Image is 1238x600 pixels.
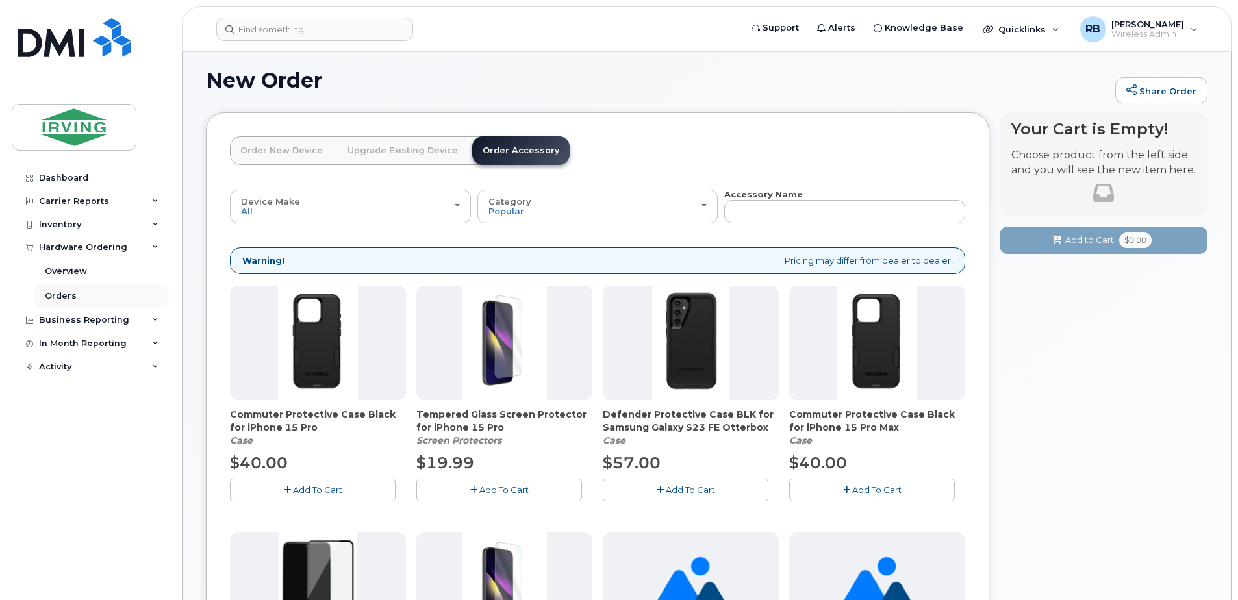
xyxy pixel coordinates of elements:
button: Add To Cart [603,479,768,501]
span: $40.00 [230,453,288,472]
span: Alerts [828,21,855,34]
span: Add To Cart [852,484,902,495]
span: Add to Cart [1065,234,1114,246]
h1: New Order [206,69,1109,92]
span: Defender Protective Case BLK for Samsung Galaxy S23 FE Otterbox [603,408,779,434]
button: Add to Cart $0.00 [1000,227,1207,253]
input: Find something... [216,18,413,41]
em: Case [789,434,812,446]
button: Add To Cart [230,479,396,501]
div: Defender Protective Case BLK for Samsung Galaxy S23 FE Otterbox [603,408,779,447]
strong: Accessory Name [724,189,803,199]
span: $40.00 [789,453,847,472]
span: Commuter Protective Case Black for iPhone 15 Pro [230,408,406,434]
span: Add To Cart [666,484,715,495]
strong: Warning! [242,255,284,267]
a: Upgrade Existing Device [337,136,468,165]
em: Case [603,434,625,446]
span: Knowledge Base [885,21,963,34]
span: $0.00 [1119,232,1152,248]
button: Add To Cart [789,479,955,501]
a: Knowledge Base [865,15,972,41]
a: Order New Device [230,136,333,165]
span: Add To Cart [479,484,529,495]
img: MicrosoftTeams-image__13_.png [462,286,547,400]
em: Case [230,434,253,446]
span: Commuter Protective Case Black for iPhone 15 Pro Max [789,408,965,434]
span: Add To Cart [293,484,342,495]
span: $19.99 [416,453,474,472]
button: Device Make All [230,190,471,223]
span: $57.00 [603,453,661,472]
a: Order Accessory [472,136,570,165]
span: Device Make [241,196,300,206]
a: Support [742,15,808,41]
img: MicrosoftTeams-image__10_.png [278,286,358,400]
span: Category [488,196,531,206]
button: Add To Cart [416,479,582,501]
div: Quicklinks [974,16,1068,42]
span: Quicklinks [998,24,1046,34]
span: Support [763,21,799,34]
div: Commuter Protective Case Black for iPhone 15 Pro Max [789,408,965,447]
div: Tempered Glass Screen Protector for iPhone 15 Pro [416,408,592,447]
span: All [241,206,253,216]
span: Wireless Admin [1111,29,1184,40]
em: Screen Protectors [416,434,501,446]
img: MicrosoftTeams-image__10_.png [837,286,917,400]
img: image__13_.png [652,286,729,400]
span: Tempered Glass Screen Protector for iPhone 15 Pro [416,408,592,434]
a: Share Order [1115,77,1207,103]
span: Popular [488,206,524,216]
div: Pricing may differ from dealer to dealer! [230,247,965,274]
span: RB [1085,21,1100,37]
a: Alerts [808,15,865,41]
button: Category Popular [477,190,718,223]
div: Roberts, Brad [1071,16,1207,42]
h4: Your Cart is Empty! [1011,120,1196,138]
span: [PERSON_NAME] [1111,19,1184,29]
p: Choose product from the left side and you will see the new item here. [1011,148,1196,178]
div: Commuter Protective Case Black for iPhone 15 Pro [230,408,406,447]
